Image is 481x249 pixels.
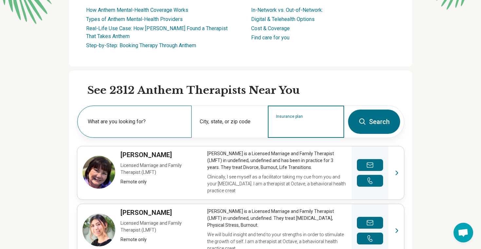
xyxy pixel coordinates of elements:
label: What are you looking for? [88,118,184,126]
a: Digital & Telehealth Options [251,16,315,22]
h2: See 2312 Anthem Therapists Near You [87,84,404,97]
button: Make a phone call [357,175,383,187]
a: Step-by-Step: Booking Therapy Through Anthem [86,42,196,49]
a: Cost & Coverage [251,25,290,31]
a: Find care for you [251,34,289,41]
button: Send a message [357,217,383,229]
a: In-Network vs. Out-of-Network: [251,7,323,13]
a: How Anthem Mental-Health Coverage Works [86,7,188,13]
a: Types of Anthem Mental-Health Providers [86,16,183,22]
a: Real-Life Use Case: How [PERSON_NAME] Found a Therapist That Takes Anthem [86,25,228,39]
button: Make a phone call [357,233,383,244]
button: Send a message [357,159,383,171]
button: Search [348,110,400,134]
div: Open chat [453,223,473,242]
